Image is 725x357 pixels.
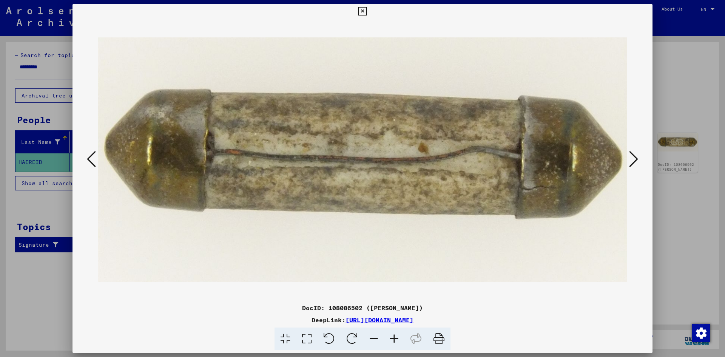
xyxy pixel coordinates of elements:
[346,316,413,324] a: [URL][DOMAIN_NAME]
[692,324,710,342] img: Change consent
[98,19,627,300] img: 002.jpg
[72,315,652,325] div: DeepLink:
[72,303,652,312] div: DocID: 108006502 ([PERSON_NAME])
